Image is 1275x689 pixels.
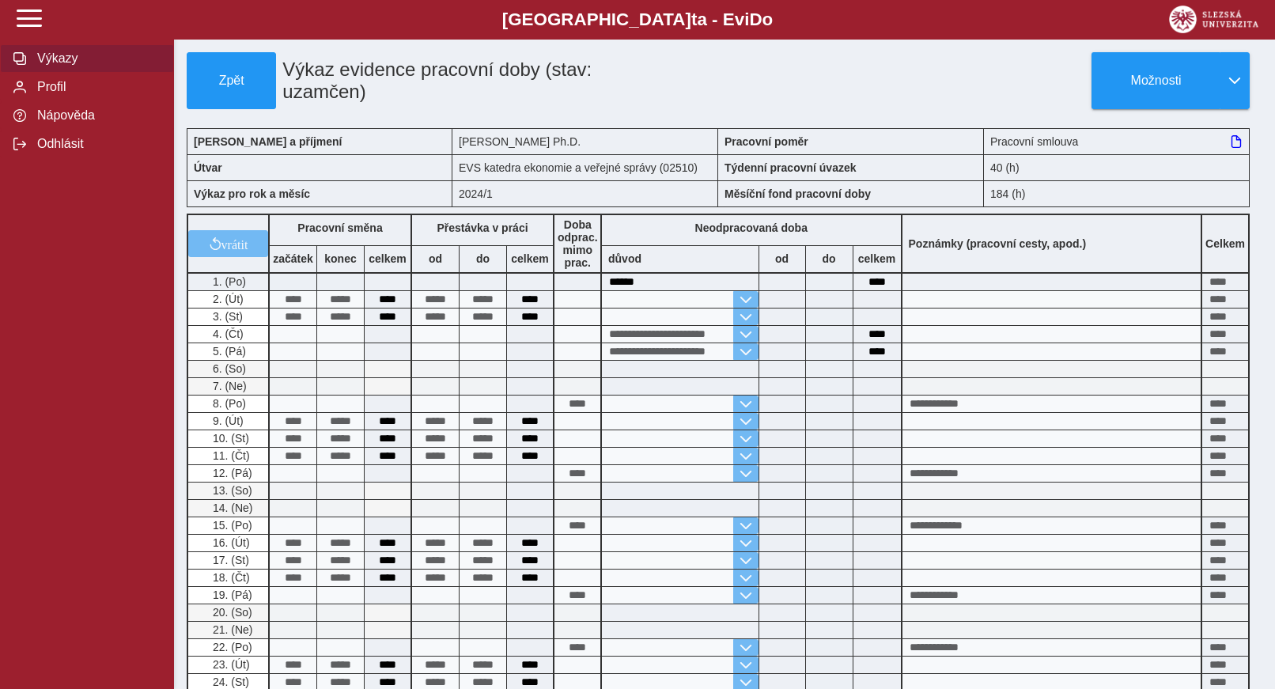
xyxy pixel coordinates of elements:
b: Výkaz pro rok a měsíc [194,187,310,200]
span: 14. (Ne) [210,502,253,514]
b: celkem [853,252,901,265]
span: 21. (Ne) [210,623,253,636]
span: 17. (St) [210,554,249,566]
span: 20. (So) [210,606,252,619]
span: o [762,9,774,29]
span: 13. (So) [210,484,252,497]
span: 18. (Čt) [210,571,250,584]
span: 8. (Po) [210,397,246,410]
span: 12. (Pá) [210,467,252,479]
div: 2024/1 [452,180,718,207]
b: [GEOGRAPHIC_DATA] a - Evi [47,9,1228,30]
b: Poznámky (pracovní cesty, apod.) [902,237,1093,250]
span: 24. (St) [210,676,249,688]
b: do [460,252,506,265]
span: 15. (Po) [210,519,252,532]
span: t [691,9,697,29]
b: Celkem [1205,237,1245,250]
div: 184 (h) [984,180,1250,207]
span: Odhlásit [32,137,161,151]
b: důvod [608,252,641,265]
b: Doba odprac. mimo prac. [558,218,598,269]
b: Měsíční fond pracovní doby [725,187,871,200]
b: Pracovní směna [297,221,382,234]
span: 19. (Pá) [210,589,252,601]
span: 22. (Po) [210,641,252,653]
span: 16. (Út) [210,536,250,549]
img: logo_web_su.png [1169,6,1258,33]
span: 23. (Út) [210,658,250,671]
div: EVS katedra ekonomie a veřejné správy (02510) [452,154,718,180]
span: 7. (Ne) [210,380,247,392]
b: od [759,252,805,265]
span: Možnosti [1105,74,1207,88]
b: Neodpracovaná doba [695,221,808,234]
span: 1. (Po) [210,275,246,288]
h1: Výkaz evidence pracovní doby (stav: uzamčen) [276,52,634,109]
button: Zpět [187,52,276,109]
b: Týdenní pracovní úvazek [725,161,857,174]
b: konec [317,252,364,265]
span: 10. (St) [210,432,249,445]
span: 2. (Út) [210,293,244,305]
span: 9. (Út) [210,415,244,427]
div: 40 (h) [984,154,1250,180]
div: [PERSON_NAME] Ph.D. [452,128,718,154]
b: začátek [270,252,316,265]
span: 4. (Čt) [210,327,244,340]
b: celkem [365,252,410,265]
span: 6. (So) [210,362,246,375]
span: 3. (St) [210,310,243,323]
span: 11. (Čt) [210,449,250,462]
span: 5. (Pá) [210,345,246,358]
b: Pracovní poměr [725,135,808,148]
b: [PERSON_NAME] a příjmení [194,135,342,148]
span: Zpět [194,74,269,88]
button: Možnosti [1092,52,1220,109]
b: celkem [507,252,553,265]
span: Profil [32,80,161,94]
button: vrátit [188,230,268,257]
span: Nápověda [32,108,161,123]
b: Přestávka v práci [437,221,528,234]
b: Útvar [194,161,222,174]
span: Výkazy [32,51,161,66]
span: D [749,9,762,29]
div: Pracovní smlouva [984,128,1250,154]
b: od [412,252,459,265]
span: vrátit [221,237,248,250]
b: do [806,252,853,265]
